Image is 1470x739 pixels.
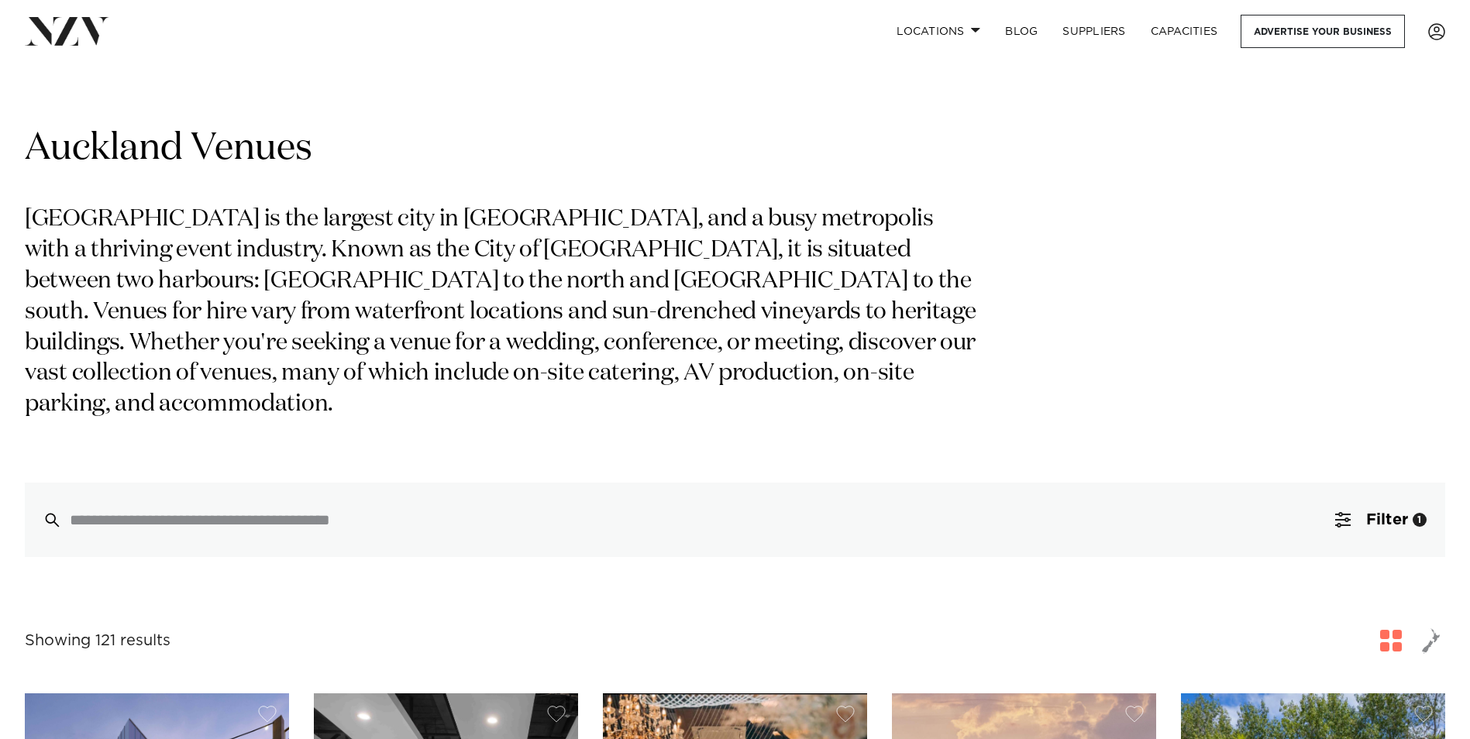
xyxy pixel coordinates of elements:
h1: Auckland Venues [25,125,1445,174]
a: SUPPLIERS [1050,15,1138,48]
a: Advertise your business [1241,15,1405,48]
button: Filter1 [1317,483,1445,557]
span: Filter [1366,512,1408,528]
a: BLOG [993,15,1050,48]
a: Locations [884,15,993,48]
div: 1 [1413,513,1427,527]
a: Capacities [1138,15,1231,48]
img: nzv-logo.png [25,17,109,45]
div: Showing 121 results [25,629,170,653]
p: [GEOGRAPHIC_DATA] is the largest city in [GEOGRAPHIC_DATA], and a busy metropolis with a thriving... [25,205,983,421]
